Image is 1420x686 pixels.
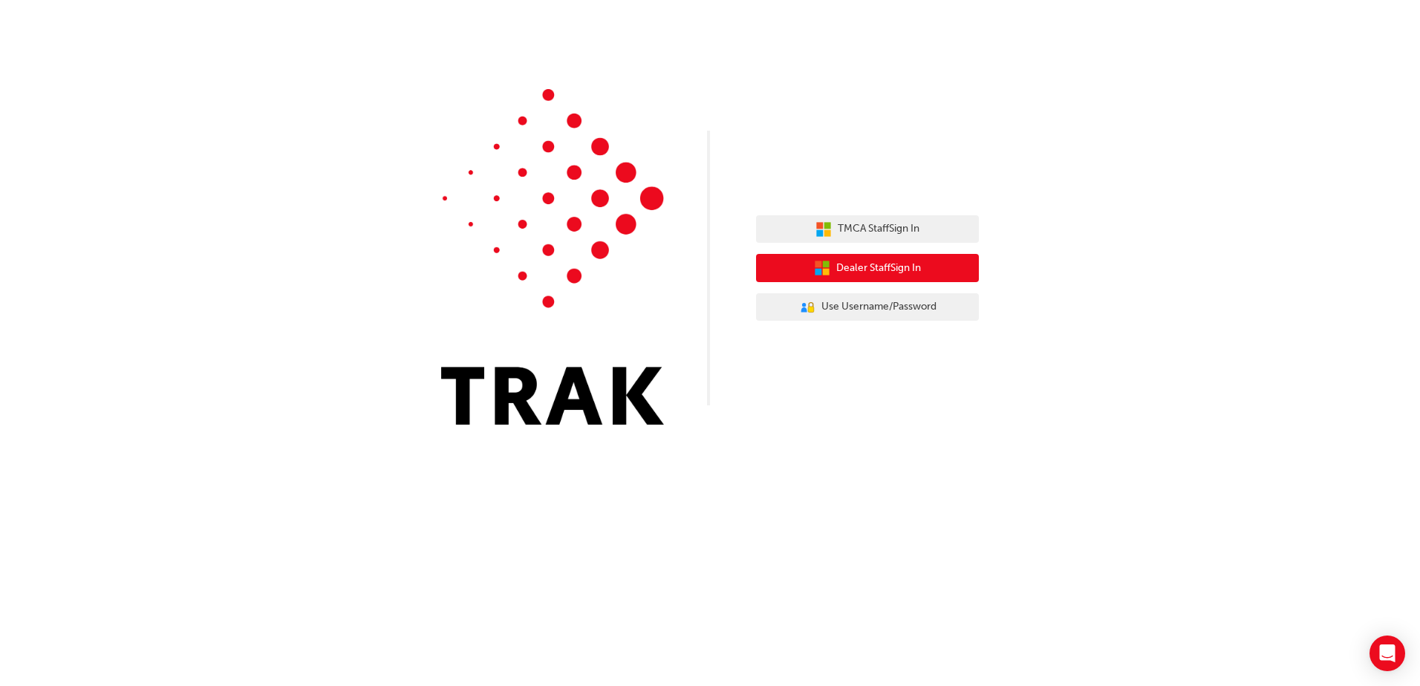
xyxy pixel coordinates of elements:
span: TMCA Staff Sign In [838,220,919,238]
button: TMCA StaffSign In [756,215,979,244]
button: Use Username/Password [756,293,979,321]
span: Use Username/Password [821,298,937,316]
span: Dealer Staff Sign In [836,260,921,277]
div: Open Intercom Messenger [1369,636,1405,671]
button: Dealer StaffSign In [756,254,979,282]
img: Trak [441,89,664,425]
